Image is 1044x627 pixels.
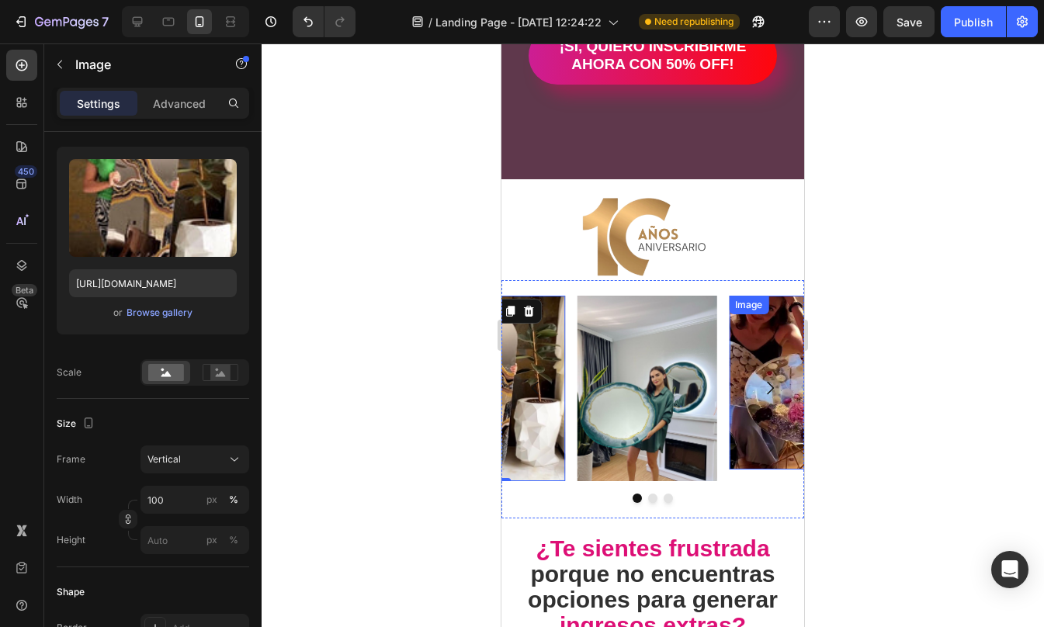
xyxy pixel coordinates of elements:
img: preview-image [69,159,237,257]
button: 7 [6,6,116,37]
button: Carousel Next Arrow [247,323,290,366]
label: Width [57,493,82,507]
img: image_demo.jpg [227,252,367,426]
button: Publish [941,6,1006,37]
h2: porque no encuentras opciones para generar [16,490,287,596]
button: Vertical [140,445,249,473]
div: Browse gallery [127,306,192,320]
button: Dot [162,450,172,459]
span: or [113,303,123,322]
div: Image [231,255,264,268]
input: px% [140,526,249,554]
div: Undo/Redo [293,6,356,37]
p: Settings [77,95,120,112]
div: px [206,493,217,507]
div: Shape [57,585,85,599]
button: Browse gallery [126,305,193,320]
div: % [229,533,238,547]
div: Open Intercom Messenger [991,551,1028,588]
img: image_demo.jpg [76,151,227,237]
span: Landing Page - [DATE] 12:24:22 [435,14,602,30]
input: https://example.com/image.jpg [69,269,237,297]
img: image_demo.jpg [76,252,216,438]
button: px [224,531,243,549]
div: Scale [57,365,82,379]
span: Save [897,16,922,29]
button: Carousel Back Arrow [12,323,56,366]
p: Advanced [153,95,206,112]
div: 450 [15,165,37,178]
input: px% [140,486,249,514]
div: px [206,533,217,547]
span: Need republishing [654,15,734,29]
button: Save [883,6,935,37]
div: Beta [12,284,37,296]
span: Vertical [147,452,181,466]
button: px [224,490,243,509]
strong: ¿Te sientes frustrada [34,492,268,518]
div: % [229,493,238,507]
p: Image [75,55,207,74]
button: Dot [131,450,140,459]
button: % [203,490,221,509]
button: Dot [147,450,156,459]
p: 7 [102,12,109,31]
label: Frame [57,452,85,466]
strong: ingresos extras? [58,569,245,594]
label: Height [57,533,85,547]
div: Publish [954,14,993,30]
span: / [428,14,432,30]
iframe: Design area [501,43,804,627]
button: % [203,531,221,549]
div: Size [57,414,98,435]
